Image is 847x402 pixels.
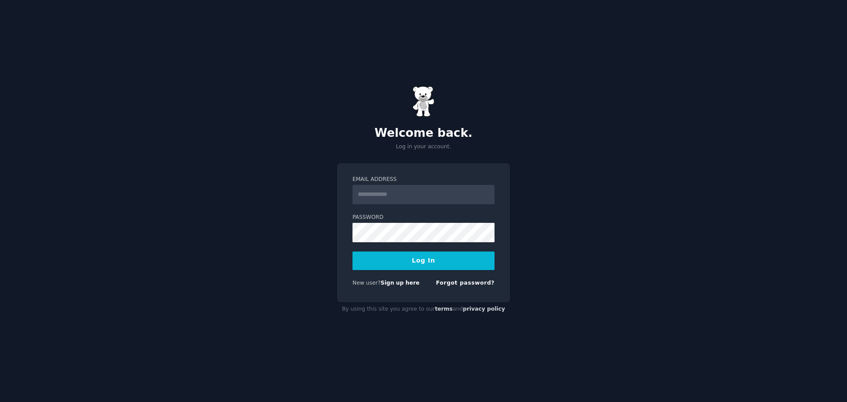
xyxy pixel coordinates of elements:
img: Gummy Bear [412,86,435,117]
p: Log in your account. [337,143,510,151]
div: By using this site you agree to our and [337,302,510,316]
a: privacy policy [463,306,505,312]
button: Log In [352,252,495,270]
a: Sign up here [381,280,420,286]
label: Password [352,214,495,222]
h2: Welcome back. [337,126,510,140]
a: terms [435,306,453,312]
label: Email Address [352,176,495,184]
span: New user? [352,280,381,286]
a: Forgot password? [436,280,495,286]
